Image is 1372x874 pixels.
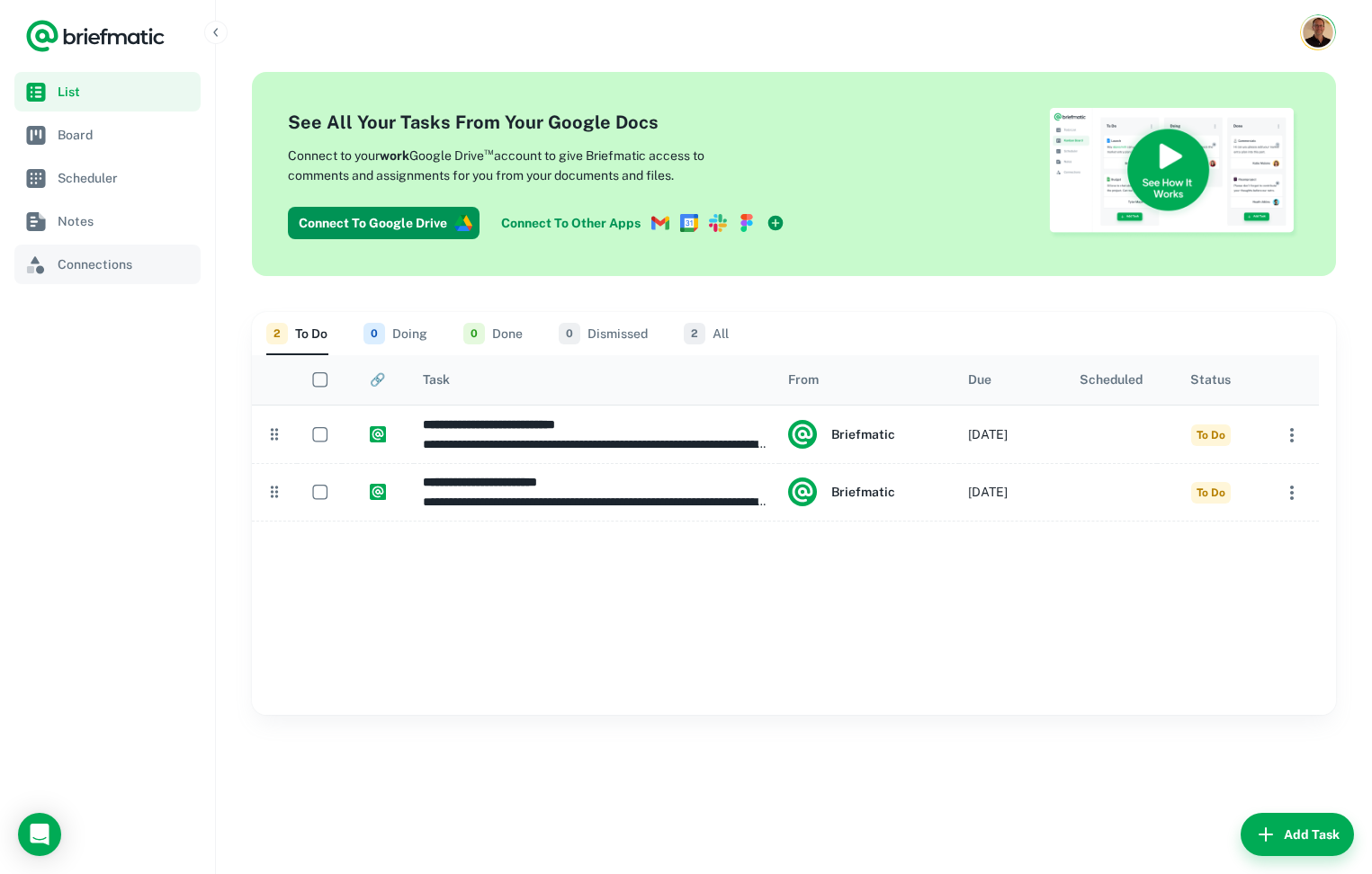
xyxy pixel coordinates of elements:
span: List [58,82,193,102]
span: 0 [559,323,580,344]
button: Connect To Google Drive [288,207,480,239]
h6: Briefmatic [831,424,895,444]
div: 🔗 [370,372,385,387]
div: Load Chat [18,813,61,856]
img: system.png [788,420,817,449]
p: Connect to your Google Drive account to give Briefmatic access to comments and assignments for yo... [288,143,765,185]
button: To Do [266,312,327,355]
sup: ™ [484,145,494,157]
span: Connections [58,254,193,274]
span: Notes [58,211,193,231]
span: 0 [463,323,485,344]
div: Briefmatic [788,477,895,506]
a: Connections [14,245,201,284]
a: List [14,72,201,111]
img: system.png [788,477,817,506]
div: Task [423,372,450,387]
span: 2 [684,323,705,344]
img: https://app.briefmatic.com/assets/integrations/system.png [370,426,386,442]
div: Due [968,372,991,387]
b: work [380,148,409,163]
div: Status [1190,372,1231,387]
a: Board [14,115,201,155]
a: Logo [25,18,166,54]
a: Notes [14,201,201,241]
div: [DATE] [968,406,1008,463]
a: Connect To Other Apps [494,207,792,239]
img: Mauricio Peirone [1303,17,1333,48]
span: To Do [1191,424,1231,446]
div: Briefmatic [788,420,895,449]
div: [DATE] [968,464,1008,521]
img: https://app.briefmatic.com/assets/integrations/system.png [370,484,386,500]
button: Add Task [1241,813,1354,856]
img: See How Briefmatic Works [1048,108,1300,240]
button: Account button [1300,14,1336,50]
span: Board [58,125,193,145]
span: 0 [363,323,385,344]
span: Scheduler [58,168,193,188]
span: To Do [1191,482,1231,504]
button: Done [463,312,523,355]
h6: Briefmatic [831,482,895,502]
button: Dismissed [559,312,648,355]
a: Scheduler [14,158,201,198]
h4: See All Your Tasks From Your Google Docs [288,109,792,136]
span: 2 [266,323,288,344]
div: From [788,372,819,387]
button: Doing [363,312,427,355]
div: Scheduled [1080,372,1143,387]
button: All [684,312,729,355]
